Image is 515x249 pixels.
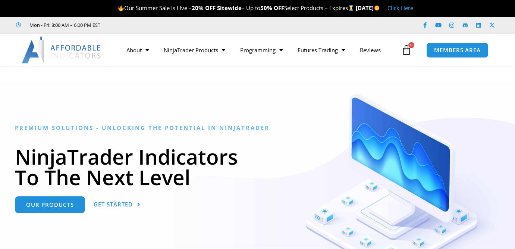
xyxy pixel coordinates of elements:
a: Reviews [352,41,388,59]
a: Click Here [387,4,413,12]
span: Our Products [26,202,74,208]
span: Mon - Fri: 8:00 AM – 6:00 PM EST [28,21,100,29]
a: Get Started [94,196,141,213]
h1: NinjaTrader Indicators To The Next Level [15,146,500,187]
a: MEMBERS AREA [426,43,489,58]
span: 0 [408,42,414,48]
img: 🌞 [374,5,380,11]
img: ⌛ [348,5,354,11]
a: Futures Trading [290,41,352,59]
nav: Menu [119,41,399,59]
img: 🔥 [118,5,124,11]
strong: 50% OFF [260,4,284,12]
h6: Premium Solutions - Unlocking the Potential in NinjaTrader [15,124,500,131]
a: Programming [233,41,290,59]
span: MEMBERS AREA [434,47,481,53]
a: Our Products [15,196,85,213]
span: Get Started [94,202,133,207]
strong: Sitewide [217,4,242,12]
strong: 20% OFF [192,4,216,12]
iframe: Customer reviews powered by Trustpilot [111,21,223,29]
img: LogoAI | Affordable Indicators – NinjaTrader [22,37,102,63]
a: 0 [390,39,423,61]
strong: [DATE] [356,4,380,12]
a: NinjaTrader Products [156,41,233,59]
span: Our Summer Sale is Live – – Up to Select Products – Expires [118,4,356,12]
a: About [119,41,156,59]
